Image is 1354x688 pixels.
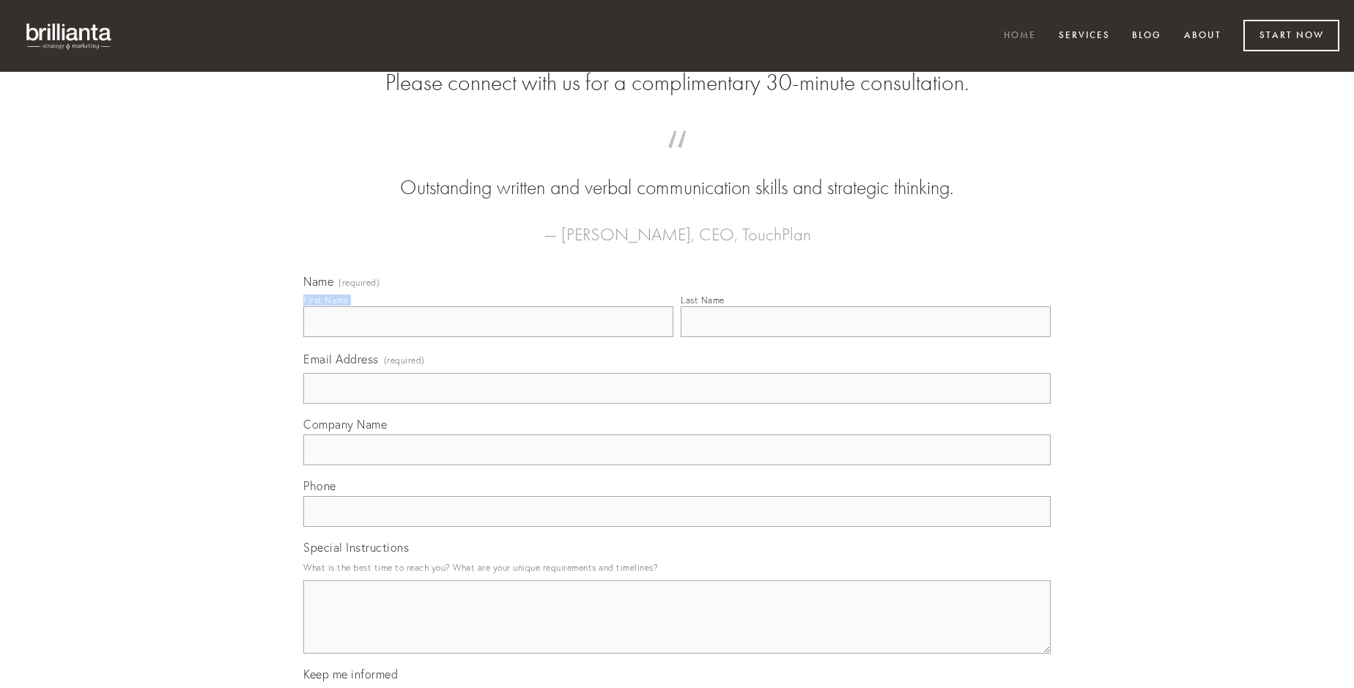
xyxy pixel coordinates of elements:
[303,417,387,432] span: Company Name
[303,558,1051,577] p: What is the best time to reach you? What are your unique requirements and timelines?
[1243,20,1339,51] a: Start Now
[1122,24,1171,48] a: Blog
[303,352,379,366] span: Email Address
[303,274,333,289] span: Name
[1049,24,1120,48] a: Services
[303,478,336,493] span: Phone
[994,24,1046,48] a: Home
[327,145,1027,174] span: “
[303,295,348,306] div: First Name
[303,667,398,681] span: Keep me informed
[303,69,1051,97] h2: Please connect with us for a complimentary 30-minute consultation.
[338,278,380,287] span: (required)
[1174,24,1231,48] a: About
[327,145,1027,202] blockquote: Outstanding written and verbal communication skills and strategic thinking.
[327,202,1027,249] figcaption: — [PERSON_NAME], CEO, TouchPlan
[384,350,425,370] span: (required)
[681,295,725,306] div: Last Name
[303,540,409,555] span: Special Instructions
[15,15,125,57] img: brillianta - research, strategy, marketing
